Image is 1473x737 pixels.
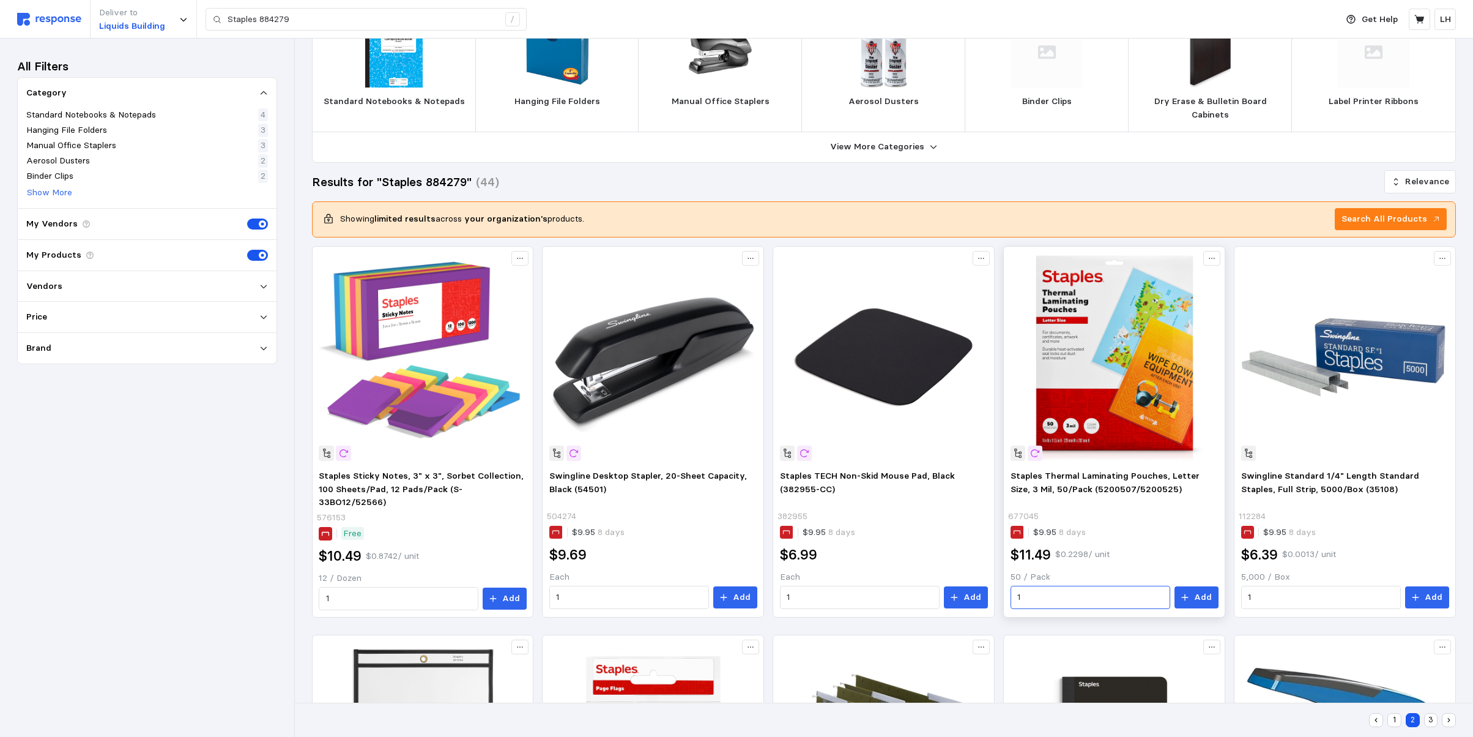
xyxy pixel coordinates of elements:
p: Price [26,310,47,324]
span: Staples Thermal Laminating Pouches, Letter Size, 3 Mil, 50/Pack (5200507/5200525) [1011,470,1200,495]
p: 12 / Dozen [319,572,527,585]
p: 112284 [1239,510,1266,523]
img: GTG_SL4848VB-AEL.webp [1174,16,1246,88]
p: 677045 [1008,510,1039,523]
p: Hanging File Folders [514,95,600,108]
img: svg%3e [1011,16,1083,88]
button: 2 [1406,713,1420,727]
p: 3 [261,124,265,137]
button: Add [483,588,527,610]
p: Label Printer Ribbons [1329,95,1419,108]
p: Hanging File Folders [26,124,107,137]
button: Get Help [1339,8,1405,31]
p: Manual Office Staplers [26,139,116,152]
span: Staples TECH Non-Skid Mouse Pad, Black (382955-CC) [780,470,955,495]
p: 2 [261,154,265,168]
img: B6C35EB9-88C5-4C31-9AC40D99882C96C8_sc7 [780,253,988,461]
p: Get Help [1362,13,1398,26]
span: Swingline Standard 1/4" Length Standard Staples, Full Strip, 5000/Box (35108) [1241,470,1419,495]
p: Relevance [1405,175,1449,189]
p: Standard Notebooks & Notepads [26,108,156,122]
p: 576153 [317,511,346,525]
b: your organization's [464,213,547,224]
button: LH [1434,9,1456,30]
p: Each [549,571,757,584]
span: Swingline Desktop Stapler, 20-Sheet Capacity, Black (54501) [549,470,747,495]
img: E91B9137-CB34-4415-8C718D009E4415B3_sc7 [1241,253,1449,461]
p: 382955 [777,510,807,523]
input: Qty [1017,586,1163,608]
p: Add [963,591,981,604]
p: $9.95 [803,526,855,539]
p: 5,000 / Box [1241,571,1449,584]
img: L_BOSB175BLK_EA_P1.jpg [685,16,756,88]
button: Add [713,586,757,608]
img: L_SMD64270.jpg [521,16,593,88]
input: Qty [326,588,472,610]
img: SPR_FALDPNXL2.jpg [848,16,919,88]
p: Aerosol Dusters [26,154,90,168]
h2: $9.69 [549,545,587,564]
button: 1 [1387,713,1401,727]
p: Aerosol Dusters [848,95,919,108]
p: $0.8742 / unit [366,550,419,563]
h2: $11.49 [1011,545,1051,564]
p: My Vendors [26,217,78,231]
p: Search All Products [1341,212,1427,226]
img: svg%3e [1338,16,1409,88]
h3: Results for "Staples 884279" [312,174,472,190]
p: 3 [261,139,265,152]
span: 8 days [595,526,625,537]
p: $0.2298 / unit [1055,548,1110,561]
button: Add [1405,586,1449,608]
input: Search for a product name or SKU [228,9,499,31]
button: Add [1174,586,1219,608]
p: $9.95 [1263,526,1316,539]
input: Qty [787,586,932,608]
p: Deliver to [99,6,165,20]
p: 50 / Pack [1011,571,1219,584]
p: Binder Clips [26,170,73,183]
p: Add [733,591,751,604]
img: 8EF71883-ABF7-48B0-9CA8D0F024AB827A_sc7 [549,253,757,461]
p: Free [343,527,362,541]
input: Qty [556,586,702,608]
span: Staples Sticky Notes, 3" x 3", Sorbet Collection, 100 Sheets/Pad, 12 Pads/Pack (S-33BO12/52566) [319,470,524,507]
span: 8 days [1286,526,1316,537]
p: Liquids Building [99,20,165,33]
button: View More Categories [313,132,1455,162]
p: Standard Notebooks & Notepads [324,95,465,108]
h2: $10.49 [319,547,362,566]
img: svg%3e [17,13,81,26]
p: $9.95 [572,526,625,539]
p: Showing across products. [340,212,584,226]
h3: All Filters [17,58,69,75]
p: $9.95 [1033,526,1086,539]
img: 187129E8-050F-4655-91F2DBC495DA1779_sc7 [319,253,527,461]
p: My Products [26,249,81,262]
span: 8 days [826,526,855,537]
p: Add [502,592,520,605]
p: 504274 [547,510,576,523]
p: Manual Office Staplers [672,95,770,108]
div: / [505,12,520,27]
p: Add [1425,591,1442,604]
p: Vendors [26,280,62,293]
button: Add [944,586,988,608]
p: Brand [26,342,51,355]
p: 4 [261,108,265,122]
p: Add [1194,591,1212,604]
p: View More Categories [830,140,924,154]
p: 2 [261,170,265,183]
p: LH [1440,13,1451,26]
img: B51C1C08-C391-43DF-8F805D96C9DFFED3_sc7 [1011,253,1219,461]
p: $0.0013 / unit [1282,548,1336,561]
input: Qty [1248,586,1393,608]
p: Each [780,571,988,584]
b: limited results [374,213,436,224]
p: Show More [27,186,72,200]
p: Binder Clips [1022,95,1072,108]
h2: $6.39 [1241,545,1278,564]
button: Search All Products [1335,208,1447,230]
h3: (44) [476,174,499,190]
